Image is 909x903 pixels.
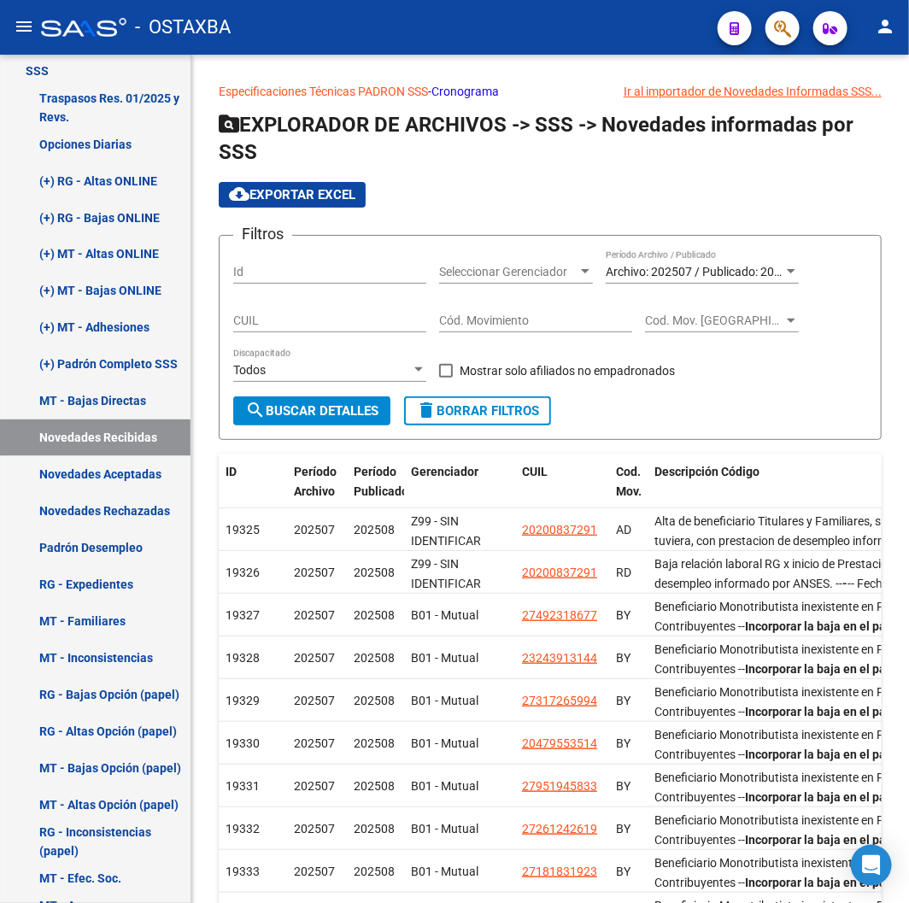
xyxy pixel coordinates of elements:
mat-icon: delete [416,400,437,420]
span: 19329 [226,694,260,707]
span: BY [616,865,630,878]
span: 202507 [294,651,335,665]
span: 23243913144 [522,651,597,665]
span: 202508 [354,694,395,707]
span: 202507 [294,566,335,579]
mat-icon: person [875,16,895,37]
datatable-header-cell: CUIL [515,454,609,529]
mat-icon: menu [14,16,34,37]
span: 202508 [354,822,395,836]
span: 19325 [226,523,260,537]
span: 27492318677 [522,608,597,622]
span: 19331 [226,779,260,793]
span: BY [616,736,630,750]
span: 19326 [226,566,260,579]
span: 27181831923 [522,865,597,878]
h3: Filtros [233,222,292,246]
datatable-header-cell: Gerenciador [404,454,515,529]
span: Todos [233,363,266,377]
datatable-header-cell: Cod. Mov. [609,454,648,529]
span: Exportar EXCEL [229,187,355,202]
span: BY [616,608,630,622]
span: 202508 [354,779,395,793]
span: 27317265994 [522,694,597,707]
span: 202507 [294,865,335,878]
span: 19328 [226,651,260,665]
span: 19327 [226,608,260,622]
span: BY [616,651,630,665]
span: 20479553514 [522,736,597,750]
span: B01 - Mutual [411,865,478,878]
span: B01 - Mutual [411,651,478,665]
p: - [219,82,882,101]
span: 27951945833 [522,779,597,793]
span: - OSTAXBA [135,9,231,46]
span: 202508 [354,608,395,622]
span: 202508 [354,736,395,750]
span: 202507 [294,822,335,836]
span: B01 - Mutual [411,608,478,622]
div: Ir al importador de Novedades Informadas SSS... [624,82,882,101]
datatable-header-cell: ID [219,454,287,529]
span: B01 - Mutual [411,736,478,750]
span: Cod. Mov. [GEOGRAPHIC_DATA] [645,314,783,328]
button: Exportar EXCEL [219,182,366,208]
span: 202508 [354,566,395,579]
span: B01 - Mutual [411,694,478,707]
span: Archivo: 202507 / Publicado: 202508 [606,265,801,279]
span: AD [616,523,631,537]
span: 202507 [294,608,335,622]
span: BY [616,779,630,793]
span: BY [616,694,630,707]
span: 20200837291 [522,566,597,579]
span: 20200837291 [522,523,597,537]
span: Buscar Detalles [245,403,378,419]
span: RD [616,566,631,579]
a: Cronograma [431,85,499,98]
span: Cod. Mov. [616,465,642,498]
datatable-header-cell: Período Publicado [347,454,404,529]
span: Seleccionar Gerenciador [439,265,578,279]
span: B01 - Mutual [411,822,478,836]
span: 27261242619 [522,822,597,836]
span: 19333 [226,865,260,878]
span: 202508 [354,523,395,537]
span: EXPLORADOR DE ARCHIVOS -> SSS -> Novedades informadas por SSS [219,113,853,164]
span: B01 - Mutual [411,779,478,793]
button: Borrar Filtros [404,396,551,425]
span: Borrar Filtros [416,403,539,419]
span: Período Archivo [294,465,337,498]
span: 19332 [226,822,260,836]
span: Mostrar solo afiliados no empadronados [460,361,675,381]
span: BY [616,822,630,836]
span: Descripción Código [654,465,759,478]
a: Especificaciones Técnicas PADRON SSS [219,85,428,98]
mat-icon: cloud_download [229,184,249,204]
span: 19330 [226,736,260,750]
datatable-header-cell: Período Archivo [287,454,347,529]
span: 202508 [354,651,395,665]
span: Z99 - SIN IDENTIFICAR [411,514,481,548]
div: Open Intercom Messenger [851,845,892,886]
span: 202507 [294,779,335,793]
span: Z99 - SIN IDENTIFICAR [411,557,481,590]
span: CUIL [522,465,548,478]
span: ID [226,465,237,478]
span: 202507 [294,523,335,537]
span: 202507 [294,694,335,707]
span: Período Publicado [354,465,408,498]
span: 202508 [354,865,395,878]
button: Buscar Detalles [233,396,390,425]
span: 202507 [294,736,335,750]
mat-icon: search [245,400,266,420]
span: Gerenciador [411,465,478,478]
strong: - [842,577,847,590]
